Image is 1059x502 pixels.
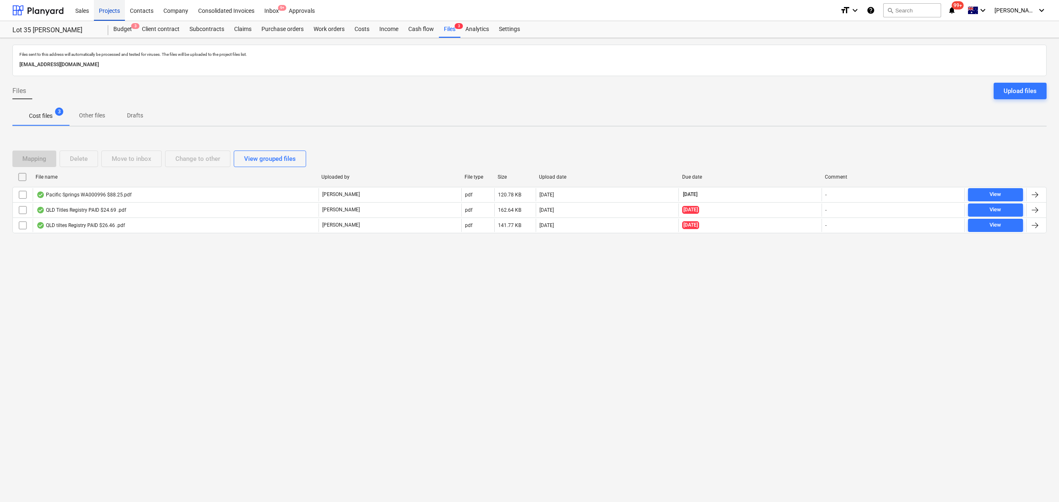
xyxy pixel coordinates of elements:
[108,21,137,38] div: Budget
[322,222,360,229] p: [PERSON_NAME]
[125,111,145,120] p: Drafts
[55,108,63,116] span: 3
[465,207,472,213] div: pdf
[36,191,45,198] div: OCR finished
[498,207,521,213] div: 162.64 KB
[278,5,286,11] span: 9+
[29,112,53,120] p: Cost files
[990,205,1001,215] div: View
[465,192,472,198] div: pdf
[682,221,699,229] span: [DATE]
[460,21,494,38] a: Analytics
[36,174,315,180] div: File name
[79,111,105,120] p: Other files
[19,52,1040,57] p: Files sent to this address will automatically be processed and tested for viruses. The files will...
[256,21,309,38] a: Purchase orders
[322,206,360,213] p: [PERSON_NAME]
[309,21,350,38] a: Work orders
[321,174,458,180] div: Uploaded by
[19,60,1040,69] p: [EMAIL_ADDRESS][DOMAIN_NAME]
[498,192,521,198] div: 120.78 KB
[36,207,45,213] div: OCR finished
[234,151,306,167] button: View grouped files
[36,207,126,213] div: QLD Titles Registry PAID $24.69 .pdf
[1004,86,1037,96] div: Upload files
[36,222,45,229] div: OCR finished
[990,220,1001,230] div: View
[682,191,698,198] span: [DATE]
[994,7,1036,14] span: [PERSON_NAME]
[968,203,1023,217] button: View
[539,174,676,180] div: Upload date
[840,5,850,15] i: format_size
[184,21,229,38] a: Subcontracts
[498,174,532,180] div: Size
[137,21,184,38] a: Client contract
[825,174,961,180] div: Comment
[968,219,1023,232] button: View
[108,21,137,38] a: Budget3
[374,21,403,38] a: Income
[12,26,98,35] div: Lot 35 [PERSON_NAME]
[465,174,491,180] div: File type
[968,188,1023,201] button: View
[539,192,554,198] div: [DATE]
[455,23,463,29] span: 3
[539,207,554,213] div: [DATE]
[850,5,860,15] i: keyboard_arrow_down
[350,21,374,38] a: Costs
[465,222,472,228] div: pdf
[682,206,699,214] span: [DATE]
[978,5,988,15] i: keyboard_arrow_down
[131,23,139,29] span: 3
[825,192,827,198] div: -
[867,5,875,15] i: Knowledge base
[990,190,1001,199] div: View
[439,21,460,38] a: Files3
[1037,5,1047,15] i: keyboard_arrow_down
[229,21,256,38] a: Claims
[244,153,296,164] div: View grouped files
[883,3,941,17] button: Search
[887,7,894,14] span: search
[825,222,827,228] div: -
[539,222,554,228] div: [DATE]
[948,5,956,15] i: notifications
[498,222,521,228] div: 141.77 KB
[439,21,460,38] div: Files
[12,86,26,96] span: Files
[322,191,360,198] p: [PERSON_NAME]
[494,21,525,38] a: Settings
[952,1,964,10] span: 99+
[682,174,819,180] div: Due date
[825,207,827,213] div: -
[36,222,125,229] div: QLD tiltes Registry PAID $26.46 .pdf
[403,21,439,38] a: Cash flow
[36,191,132,198] div: Pacific Springs WA000996 $88.25.pdf
[994,83,1047,99] button: Upload files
